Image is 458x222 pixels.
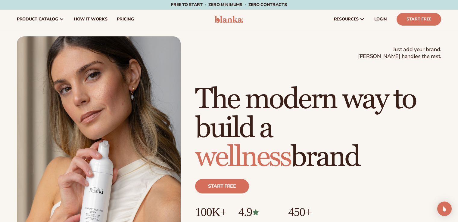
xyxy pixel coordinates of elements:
[17,17,58,22] span: product catalog
[215,16,243,23] img: logo
[12,10,69,29] a: product catalog
[369,10,392,29] a: LOGIN
[358,46,441,60] span: Just add your brand. [PERSON_NAME] handles the rest.
[195,179,249,193] a: Start free
[195,85,441,172] h1: The modern way to build a brand
[437,202,452,216] div: Open Intercom Messenger
[112,10,139,29] a: pricing
[195,140,291,175] span: wellness
[195,205,226,219] p: 100K+
[69,10,112,29] a: How It Works
[117,17,134,22] span: pricing
[374,17,387,22] span: LOGIN
[397,13,441,26] a: Start Free
[334,17,359,22] span: resources
[288,205,334,219] p: 450+
[238,205,276,219] p: 4.9
[171,2,287,8] span: Free to start · ZERO minimums · ZERO contracts
[74,17,107,22] span: How It Works
[329,10,369,29] a: resources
